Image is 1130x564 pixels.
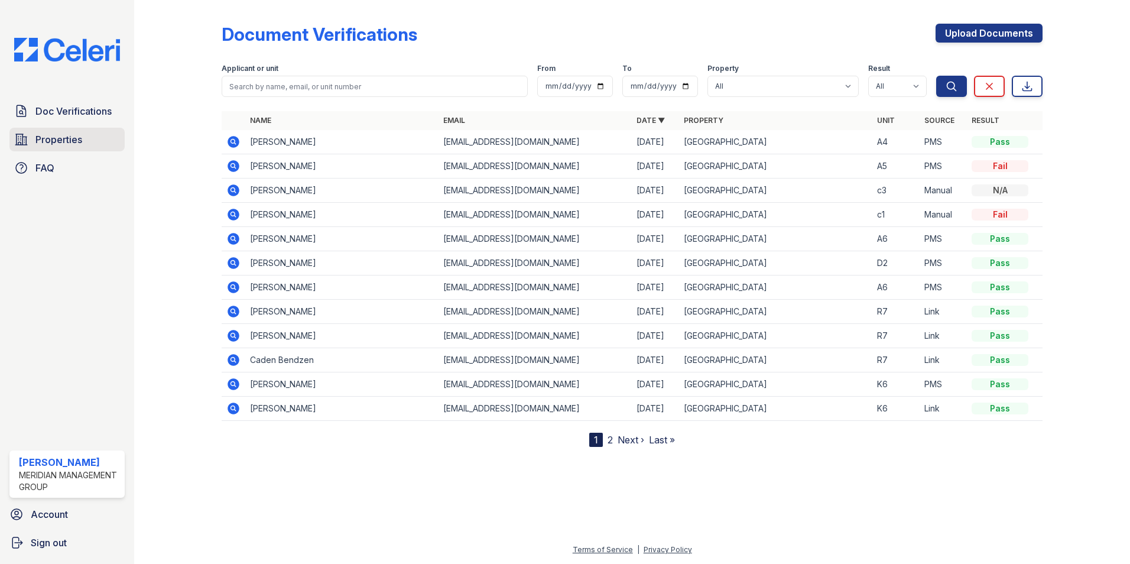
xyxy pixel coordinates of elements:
[679,275,872,300] td: [GEOGRAPHIC_DATA]
[222,24,417,45] div: Document Verifications
[632,251,679,275] td: [DATE]
[920,251,967,275] td: PMS
[573,545,633,554] a: Terms of Service
[632,130,679,154] td: [DATE]
[31,507,68,521] span: Account
[19,469,120,493] div: Meridian Management Group
[622,64,632,73] label: To
[19,455,120,469] div: [PERSON_NAME]
[439,372,632,397] td: [EMAIL_ADDRESS][DOMAIN_NAME]
[245,154,439,179] td: [PERSON_NAME]
[439,275,632,300] td: [EMAIL_ADDRESS][DOMAIN_NAME]
[920,130,967,154] td: PMS
[872,154,920,179] td: A5
[679,227,872,251] td: [GEOGRAPHIC_DATA]
[872,324,920,348] td: R7
[5,531,129,555] a: Sign out
[632,179,679,203] td: [DATE]
[872,397,920,421] td: K6
[972,160,1028,172] div: Fail
[877,116,895,125] a: Unit
[9,99,125,123] a: Doc Verifications
[872,348,920,372] td: R7
[250,116,271,125] a: Name
[972,233,1028,245] div: Pass
[972,209,1028,221] div: Fail
[637,545,639,554] div: |
[245,300,439,324] td: [PERSON_NAME]
[632,397,679,421] td: [DATE]
[245,397,439,421] td: [PERSON_NAME]
[679,203,872,227] td: [GEOGRAPHIC_DATA]
[632,154,679,179] td: [DATE]
[872,179,920,203] td: c3
[679,130,872,154] td: [GEOGRAPHIC_DATA]
[684,116,723,125] a: Property
[439,324,632,348] td: [EMAIL_ADDRESS][DOMAIN_NAME]
[5,38,129,61] img: CE_Logo_Blue-a8612792a0a2168367f1c8372b55b34899dd931a85d93a1a3d3e32e68fde9ad4.png
[872,203,920,227] td: c1
[245,275,439,300] td: [PERSON_NAME]
[872,275,920,300] td: A6
[439,130,632,154] td: [EMAIL_ADDRESS][DOMAIN_NAME]
[589,433,603,447] div: 1
[679,179,872,203] td: [GEOGRAPHIC_DATA]
[707,64,739,73] label: Property
[439,227,632,251] td: [EMAIL_ADDRESS][DOMAIN_NAME]
[9,156,125,180] a: FAQ
[972,184,1028,196] div: N/A
[222,64,278,73] label: Applicant or unit
[245,251,439,275] td: [PERSON_NAME]
[920,179,967,203] td: Manual
[245,324,439,348] td: [PERSON_NAME]
[618,434,644,446] a: Next ›
[439,154,632,179] td: [EMAIL_ADDRESS][DOMAIN_NAME]
[679,348,872,372] td: [GEOGRAPHIC_DATA]
[972,403,1028,414] div: Pass
[920,324,967,348] td: Link
[920,348,967,372] td: Link
[872,251,920,275] td: D2
[632,372,679,397] td: [DATE]
[972,378,1028,390] div: Pass
[872,372,920,397] td: K6
[920,372,967,397] td: PMS
[35,161,54,175] span: FAQ
[439,300,632,324] td: [EMAIL_ADDRESS][DOMAIN_NAME]
[439,203,632,227] td: [EMAIL_ADDRESS][DOMAIN_NAME]
[439,251,632,275] td: [EMAIL_ADDRESS][DOMAIN_NAME]
[920,203,967,227] td: Manual
[608,434,613,446] a: 2
[35,104,112,118] span: Doc Verifications
[920,275,967,300] td: PMS
[632,348,679,372] td: [DATE]
[868,64,890,73] label: Result
[439,397,632,421] td: [EMAIL_ADDRESS][DOMAIN_NAME]
[920,397,967,421] td: Link
[31,536,67,550] span: Sign out
[679,251,872,275] td: [GEOGRAPHIC_DATA]
[537,64,556,73] label: From
[632,324,679,348] td: [DATE]
[632,203,679,227] td: [DATE]
[872,300,920,324] td: R7
[679,397,872,421] td: [GEOGRAPHIC_DATA]
[5,503,129,526] a: Account
[872,227,920,251] td: A6
[637,116,665,125] a: Date ▼
[245,179,439,203] td: [PERSON_NAME]
[35,132,82,147] span: Properties
[920,300,967,324] td: Link
[649,434,675,446] a: Last »
[972,257,1028,269] div: Pass
[9,128,125,151] a: Properties
[972,354,1028,366] div: Pass
[679,154,872,179] td: [GEOGRAPHIC_DATA]
[443,116,465,125] a: Email
[439,179,632,203] td: [EMAIL_ADDRESS][DOMAIN_NAME]
[632,227,679,251] td: [DATE]
[936,24,1043,43] a: Upload Documents
[245,130,439,154] td: [PERSON_NAME]
[644,545,692,554] a: Privacy Policy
